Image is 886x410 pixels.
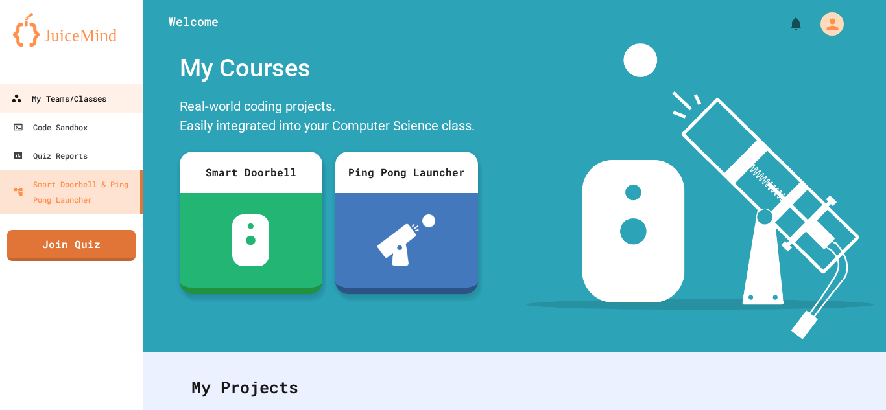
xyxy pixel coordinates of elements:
[764,13,807,35] div: My Notifications
[173,43,485,93] div: My Courses
[11,91,106,107] div: My Teams/Classes
[377,214,435,266] img: ppl-with-ball.png
[7,230,136,261] a: Join Quiz
[526,43,874,339] img: banner-image-my-projects.png
[232,214,269,266] img: sdb-white.svg
[13,119,88,135] div: Code Sandbox
[13,176,135,207] div: Smart Doorbell & Ping Pong Launcher
[180,152,322,193] div: Smart Doorbell
[807,9,847,39] div: My Account
[13,13,130,47] img: logo-orange.svg
[335,152,478,193] div: Ping Pong Launcher
[13,148,88,163] div: Quiz Reports
[173,93,485,142] div: Real-world coding projects. Easily integrated into your Computer Science class.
